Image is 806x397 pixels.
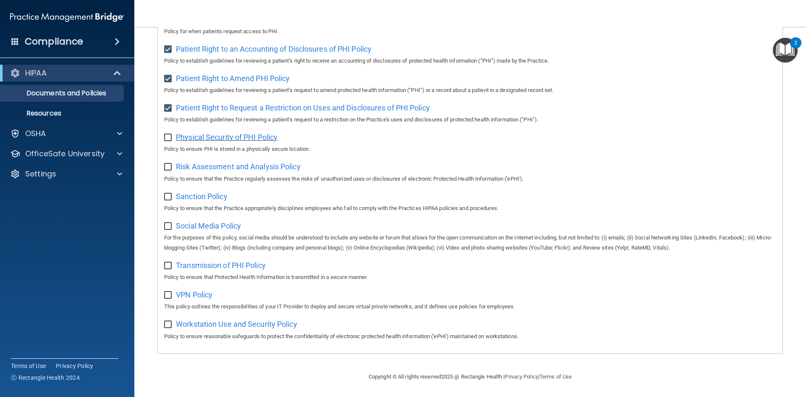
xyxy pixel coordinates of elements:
[505,373,538,380] a: Privacy Policy
[176,221,241,230] span: Social Media Policy
[164,115,776,125] p: Policy to establish guidelines for reviewing a patient’s request to a restriction on the Practice...
[794,43,797,54] div: 2
[164,203,776,213] p: Policy to ensure that the Practice appropriately disciplines employees who fail to comply with th...
[317,363,623,390] div: Copyright © All rights reserved 2025 @ Rectangle Health | |
[164,56,776,66] p: Policy to establish guidelines for reviewing a patient’s right to receive an accounting of disclo...
[176,192,228,201] span: Sanction Policy
[164,272,776,282] p: Policy to ensure that Protected Health Information is transmitted in a secure manner.
[10,9,124,26] img: PMB logo
[773,38,798,63] button: Open Resource Center, 2 new notifications
[176,74,290,83] span: Patient Right to Amend PHI Policy
[10,149,122,159] a: OfficeSafe University
[10,169,122,179] a: Settings
[164,26,776,37] p: Policy for when patients request access to PHI.
[25,68,47,78] p: HIPAA
[164,302,776,312] p: This policy outlines the responsibilities of your IT Provider to deploy and secure virtual privat...
[10,68,122,78] a: HIPAA
[164,331,776,342] p: Policy to ensure reasonable safeguards to protect the confidentiality of electronic protected hea...
[539,373,572,380] a: Terms of Use
[10,129,122,139] a: OSHA
[176,290,212,299] span: VPN Policy
[25,129,46,139] p: OSHA
[25,169,56,179] p: Settings
[5,89,120,97] p: Documents and Policies
[176,261,266,270] span: Transmission of PHI Policy
[5,109,120,118] p: Resources
[25,36,83,47] h4: Compliance
[176,103,430,112] span: Patient Right to Request a Restriction on Uses and Disclosures of PHI Policy
[176,162,301,171] span: Risk Assessment and Analysis Policy
[56,362,94,370] a: Privacy Policy
[164,144,776,154] p: Policy to ensure PHI is stored in a physically secure location.
[176,133,277,142] span: Physical Security of PHI Policy
[11,362,46,370] a: Terms of Use
[176,320,297,329] span: Workstation Use and Security Policy
[25,149,105,159] p: OfficeSafe University
[164,85,776,95] p: Policy to establish guidelines for reviewing a patient’s request to amend protected health inform...
[164,174,776,184] p: Policy to ensure that the Practice regularly assesses the risks of unauthorized uses or disclosur...
[176,45,372,53] span: Patient Right to an Accounting of Disclosures of PHI Policy
[11,373,80,382] span: Ⓒ Rectangle Health 2024
[164,233,776,253] p: For the purposes of this policy, social media should be understood to include any website or foru...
